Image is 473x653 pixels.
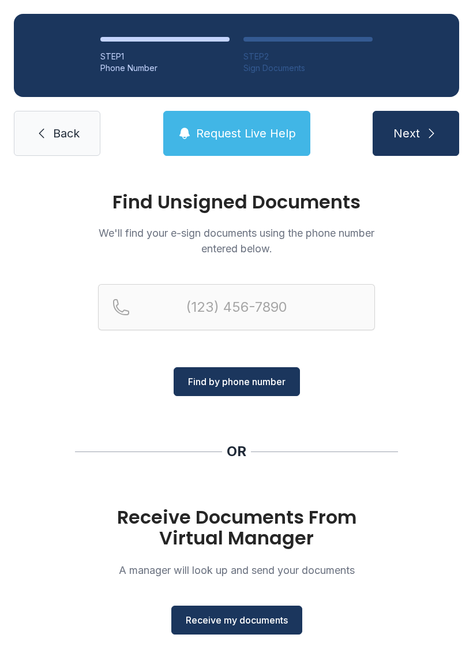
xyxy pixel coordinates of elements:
[100,51,230,62] div: STEP 1
[98,193,375,211] h1: Find Unsigned Documents
[98,284,375,330] input: Reservation phone number
[243,62,373,74] div: Sign Documents
[188,375,286,389] span: Find by phone number
[227,442,246,461] div: OR
[98,225,375,256] p: We'll find your e-sign documents using the phone number entered below.
[100,62,230,74] div: Phone Number
[98,507,375,548] h1: Receive Documents From Virtual Manager
[53,125,80,141] span: Back
[186,613,288,627] span: Receive my documents
[243,51,373,62] div: STEP 2
[393,125,420,141] span: Next
[196,125,296,141] span: Request Live Help
[98,562,375,578] p: A manager will look up and send your documents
